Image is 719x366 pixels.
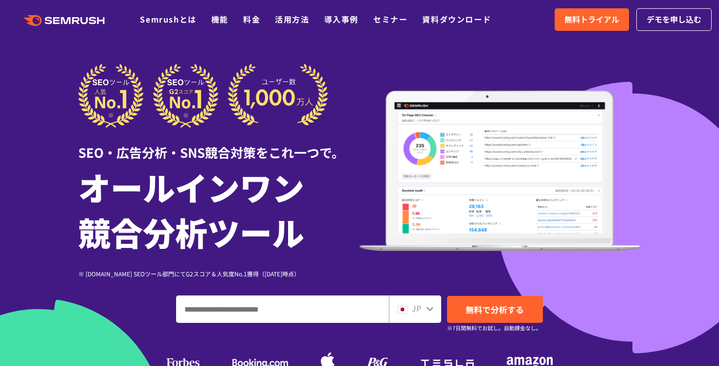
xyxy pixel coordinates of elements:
a: 無料で分析する [447,296,543,323]
span: JP [412,302,421,314]
span: 無料トライアル [564,13,619,26]
a: 料金 [243,13,260,25]
a: 無料トライアル [555,8,629,31]
span: デモを申し込む [647,13,701,26]
a: 導入事例 [324,13,359,25]
a: 機能 [211,13,228,25]
input: ドメイン、キーワードまたはURLを入力してください [177,296,388,322]
a: セミナー [373,13,407,25]
span: 無料で分析する [466,303,524,316]
a: 活用方法 [275,13,309,25]
small: ※7日間無料でお試し。自動課金なし。 [447,323,541,333]
div: ※ [DOMAIN_NAME] SEOツール部門にてG2スコア＆人気度No.1獲得（[DATE]時点） [78,269,359,278]
h1: オールインワン 競合分析ツール [78,164,359,254]
div: SEO・広告分析・SNS競合対策をこれ一つで。 [78,128,359,162]
a: Semrushとは [140,13,196,25]
a: デモを申し込む [636,8,712,31]
a: 資料ダウンロード [422,13,491,25]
